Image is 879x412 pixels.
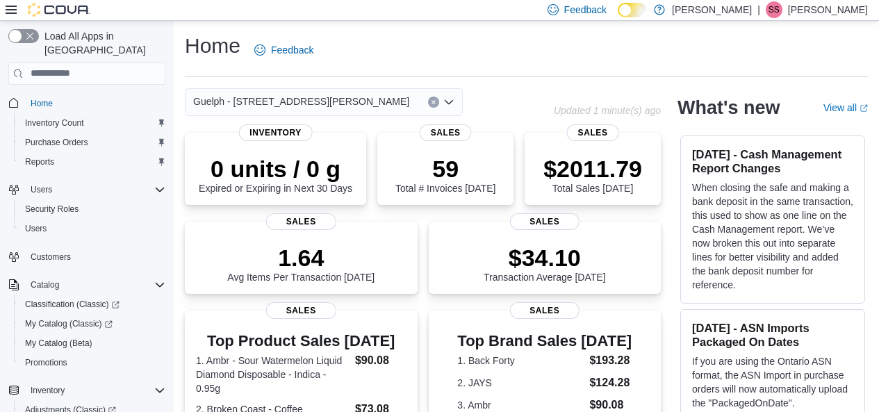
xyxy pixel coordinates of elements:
span: Promotions [19,354,165,371]
p: | [757,1,760,18]
span: Classification (Classic) [25,299,120,310]
a: Purchase Orders [19,134,94,151]
button: Clear input [428,97,439,108]
span: Security Roles [25,204,79,215]
p: [PERSON_NAME] [788,1,868,18]
button: Customers [3,247,171,267]
a: Feedback [249,36,319,64]
dt: 2. JAYS [457,376,584,390]
span: Classification (Classic) [19,296,165,313]
p: $34.10 [484,244,606,272]
span: Catalog [25,277,165,293]
p: If you are using the Ontario ASN format, the ASN Import in purchase orders will now automatically... [692,354,853,410]
p: 1.64 [227,244,375,272]
button: Inventory Count [14,113,171,133]
a: Inventory Count [19,115,90,131]
span: Users [31,184,52,195]
a: Classification (Classic) [14,295,171,314]
a: Security Roles [19,201,84,217]
button: Open list of options [443,97,454,108]
span: Feedback [271,43,313,57]
div: Avg Items Per Transaction [DATE] [227,244,375,283]
span: Catalog [31,279,59,290]
h2: What's new [677,97,780,119]
span: Sales [420,124,472,141]
div: Transaction Average [DATE] [484,244,606,283]
a: View allExternal link [823,102,868,113]
button: Inventory [3,381,171,400]
button: Purchase Orders [14,133,171,152]
span: Sales [510,213,580,230]
span: Security Roles [19,201,165,217]
dd: $124.28 [589,374,632,391]
span: Sales [266,213,336,230]
input: Dark Mode [618,3,647,17]
dd: $193.28 [589,352,632,369]
dd: $90.08 [355,352,406,369]
span: Inventory [238,124,313,141]
span: My Catalog (Classic) [25,318,113,329]
h3: Top Brand Sales [DATE] [457,333,632,349]
a: Users [19,220,52,237]
button: My Catalog (Beta) [14,333,171,353]
span: My Catalog (Classic) [19,315,165,332]
span: Purchase Orders [19,134,165,151]
span: Users [25,223,47,234]
span: Sales [567,124,619,141]
img: Cova [28,3,90,17]
span: My Catalog (Beta) [25,338,92,349]
span: Users [25,181,165,198]
p: When closing the safe and making a bank deposit in the same transaction, this used to show as one... [692,181,853,292]
p: $2011.79 [543,155,642,183]
span: Load All Apps in [GEOGRAPHIC_DATA] [39,29,165,57]
p: 0 units / 0 g [199,155,352,183]
button: Inventory [25,382,70,399]
button: Home [3,93,171,113]
dt: 3. Ambr [457,398,584,412]
span: SS [769,1,780,18]
h3: [DATE] - Cash Management Report Changes [692,147,853,175]
a: My Catalog (Beta) [19,335,98,352]
button: Catalog [25,277,65,293]
button: Users [14,219,171,238]
span: Purchase Orders [25,137,88,148]
span: Inventory Count [19,115,165,131]
h3: [DATE] - ASN Imports Packaged On Dates [692,321,853,349]
span: Home [25,94,165,112]
a: Customers [25,249,76,265]
p: Updated 1 minute(s) ago [554,105,661,116]
svg: External link [860,104,868,113]
button: Users [25,181,58,198]
span: Inventory [25,382,165,399]
a: My Catalog (Classic) [19,315,118,332]
button: Catalog [3,275,171,295]
h3: Top Product Sales [DATE] [196,333,406,349]
span: Sales [510,302,580,319]
span: Users [19,220,165,237]
span: Home [31,98,53,109]
p: [PERSON_NAME] [672,1,752,18]
span: Feedback [564,3,607,17]
span: Inventory [31,385,65,396]
button: Security Roles [14,199,171,219]
span: Reports [19,154,165,170]
span: Customers [25,248,165,265]
button: Reports [14,152,171,172]
div: Samuel Somos [766,1,782,18]
dt: 1. Back Forty [457,354,584,368]
span: Reports [25,156,54,167]
button: Promotions [14,353,171,372]
div: Total # Invoices [DATE] [395,155,495,194]
h1: Home [185,32,240,60]
div: Expired or Expiring in Next 30 Days [199,155,352,194]
div: Total Sales [DATE] [543,155,642,194]
a: Promotions [19,354,73,371]
span: Guelph - [STREET_ADDRESS][PERSON_NAME] [193,93,409,110]
span: Sales [266,302,336,319]
span: Inventory Count [25,117,84,129]
a: Classification (Classic) [19,296,125,313]
span: My Catalog (Beta) [19,335,165,352]
span: Customers [31,252,71,263]
a: Home [25,95,58,112]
